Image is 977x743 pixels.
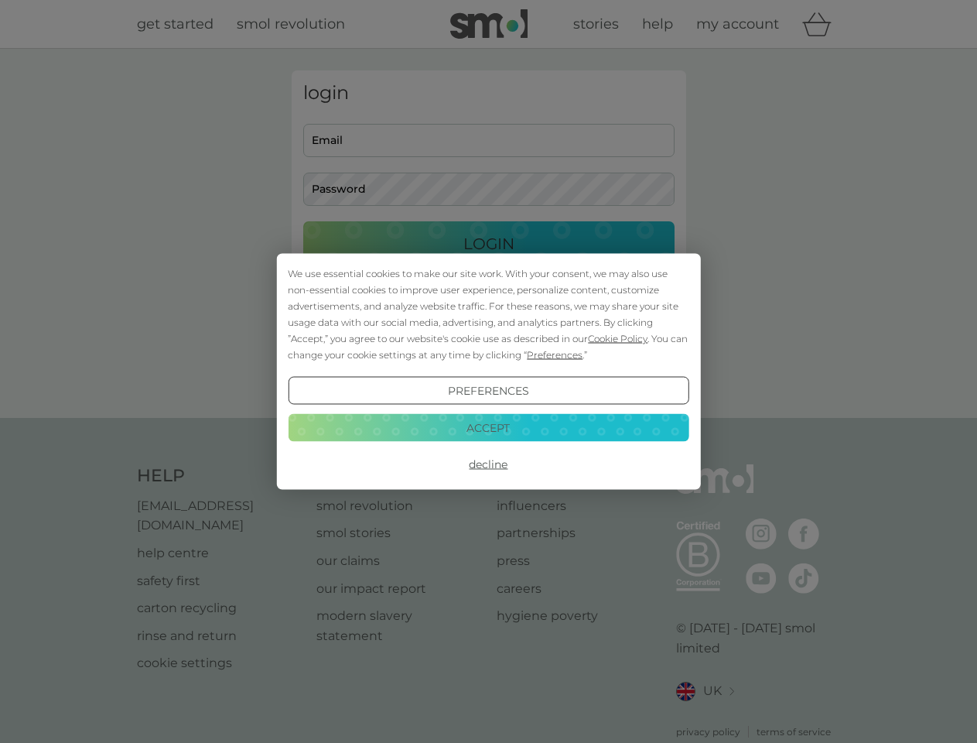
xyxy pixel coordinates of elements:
[527,349,582,361] span: Preferences
[288,413,688,441] button: Accept
[588,333,647,344] span: Cookie Policy
[288,377,688,405] button: Preferences
[288,450,688,478] button: Decline
[288,265,688,363] div: We use essential cookies to make our site work. With your consent, we may also use non-essential ...
[276,254,700,490] div: Cookie Consent Prompt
